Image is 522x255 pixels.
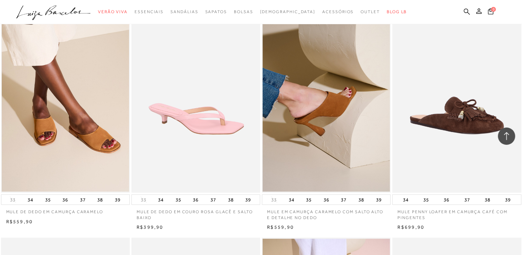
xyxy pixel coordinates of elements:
button: 38 [356,195,366,205]
button: 37 [462,195,472,205]
button: 35 [174,195,183,205]
button: 39 [243,195,253,205]
span: Verão Viva [98,9,128,14]
button: 35 [421,195,431,205]
span: Acessórios [322,9,354,14]
button: 33 [8,197,18,203]
a: MULE DE DEDO EM COURO ROSA GLACÊ E SALTO BAIXO MULE DE DEDO EM COURO ROSA GLACÊ E SALTO BAIXO [132,0,259,192]
span: Sapatos [205,9,227,14]
a: MULE PENNY LOAFER EM CAMURÇA CAFÉ COM PINGENTES MULE PENNY LOAFER EM CAMURÇA CAFÉ COM PINGENTES [393,0,520,192]
button: 34 [401,195,411,205]
img: MULE DE DEDO EM COURO ROSA GLACÊ E SALTO BAIXO [132,0,259,192]
span: Sandálias [170,9,198,14]
button: 34 [26,195,35,205]
a: MULE PENNY LOAFER EM CAMURÇA CAFÉ COM PINGENTES [392,205,521,221]
button: 36 [191,195,200,205]
span: R$559,90 [267,224,294,230]
button: 35 [43,195,52,205]
button: 36 [442,195,451,205]
span: BLOG LB [387,9,407,14]
button: 36 [322,195,331,205]
button: 35 [304,195,314,205]
button: 39 [503,195,512,205]
a: categoryNavScreenReaderText [98,6,128,18]
button: 39 [113,195,122,205]
a: MULE EM CAMURÇA CARAMELO COM SALTO ALTO E DETALHE NO DEDO [262,205,391,221]
button: 0 [486,8,495,17]
span: Essenciais [135,9,164,14]
a: BLOG LB [387,6,407,18]
button: 38 [226,195,236,205]
a: MULE DE DEDO EM CAMURÇA CARAMELO [1,205,130,215]
span: Bolsas [234,9,253,14]
span: [DEMOGRAPHIC_DATA] [260,9,315,14]
button: 33 [269,197,279,203]
span: R$699,90 [397,224,424,230]
a: categoryNavScreenReaderText [361,6,380,18]
img: MULE EM CAMURÇA CARAMELO COM SALTO ALTO E DETALHE NO DEDO [263,0,390,192]
button: 34 [156,195,166,205]
button: 37 [78,195,88,205]
a: MULE DE DEDO EM CAMURÇA CARAMELO MULE DE DEDO EM CAMURÇA CARAMELO [2,0,129,192]
button: 36 [60,195,70,205]
button: 38 [95,195,105,205]
span: Outlet [361,9,380,14]
button: 33 [139,197,148,203]
span: R$399,90 [137,224,164,230]
a: MULE EM CAMURÇA CARAMELO COM SALTO ALTO E DETALHE NO DEDO MULE EM CAMURÇA CARAMELO COM SALTO ALTO... [263,0,390,192]
img: MULE PENNY LOAFER EM CAMURÇA CAFÉ COM PINGENTES [393,0,520,192]
a: categoryNavScreenReaderText [170,6,198,18]
button: 39 [374,195,383,205]
a: categoryNavScreenReaderText [322,6,354,18]
img: MULE DE DEDO EM CAMURÇA CARAMELO [2,0,129,192]
a: categoryNavScreenReaderText [205,6,227,18]
button: 37 [339,195,348,205]
a: MULE DE DEDO EM COURO ROSA GLACÊ E SALTO BAIXO [131,205,260,221]
a: categoryNavScreenReaderText [234,6,253,18]
a: categoryNavScreenReaderText [135,6,164,18]
span: 0 [491,7,496,12]
button: 37 [208,195,218,205]
a: noSubCategoriesText [260,6,315,18]
button: 38 [482,195,492,205]
button: 34 [286,195,296,205]
span: R$559,90 [6,219,33,224]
